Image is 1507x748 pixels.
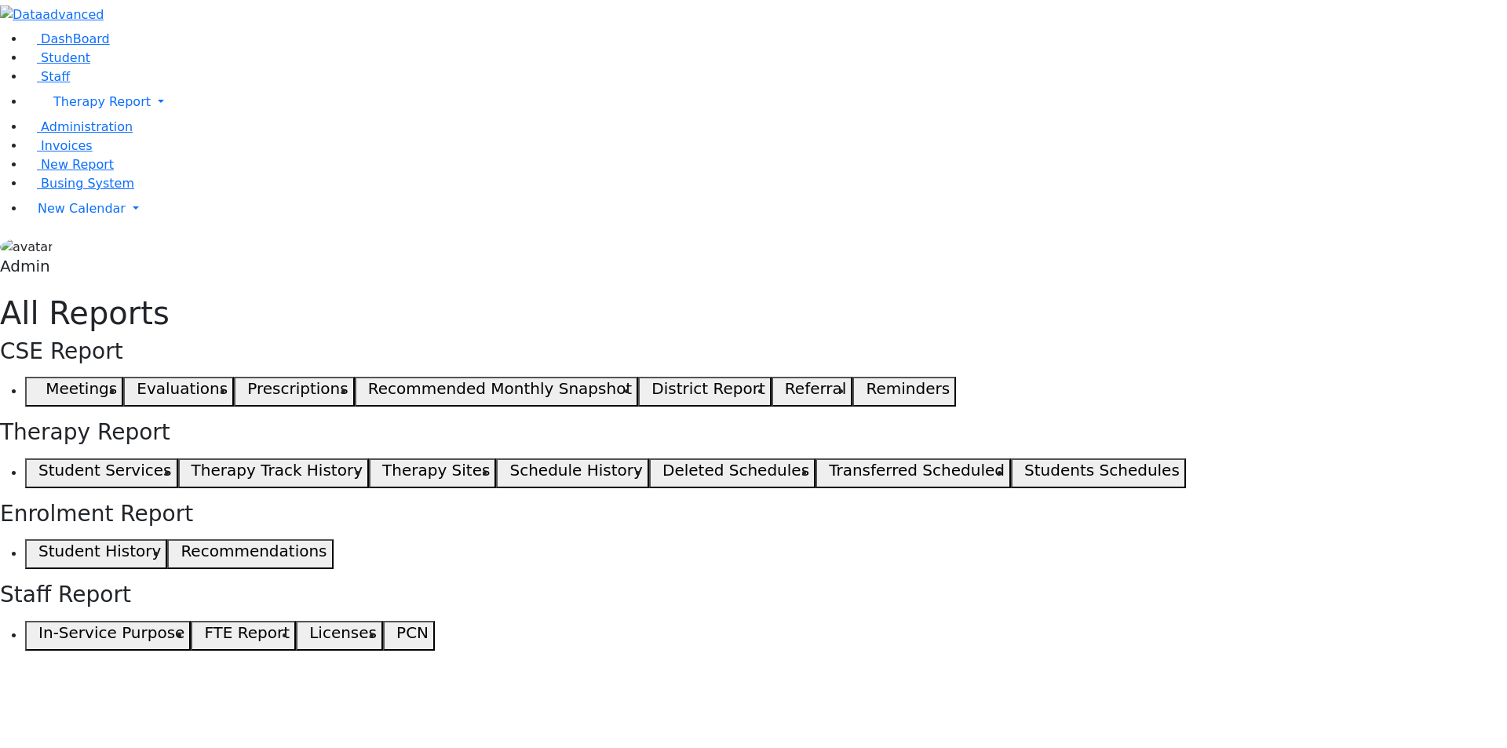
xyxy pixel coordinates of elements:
h5: Referral [785,379,847,398]
a: Invoices [25,138,93,153]
button: Meetings [25,377,123,407]
h5: Reminders [866,379,950,398]
span: Student [41,50,90,65]
a: New Calendar [25,193,1507,224]
a: New Report [25,157,114,172]
button: Evaluations [123,377,234,407]
button: Recommendations [167,539,333,569]
button: Student History [25,539,167,569]
h5: Student History [38,542,161,560]
span: Administration [41,119,133,134]
a: Administration [25,119,133,134]
button: District Report [638,377,772,407]
span: New Calendar [38,201,126,216]
h5: Student Services [38,461,171,480]
h5: In-Service Purpose [38,623,184,642]
a: DashBoard [25,31,110,46]
h5: Therapy Track History [192,461,363,480]
a: Student [25,50,90,65]
span: New Report [41,157,114,172]
button: Transferred Scheduled [816,458,1011,488]
a: Busing System [25,176,134,191]
h5: District Report [651,379,765,398]
h5: Transferred Scheduled [829,461,1005,480]
h5: Therapy Sites [382,461,490,480]
span: DashBoard [41,31,110,46]
h5: Recommended Monthly Snapshot [368,379,632,398]
button: Licenses [296,621,383,651]
h5: FTE Report [204,623,290,642]
h5: Prescriptions [247,379,348,398]
button: FTE Report [191,621,296,651]
button: Therapy Sites [369,458,496,488]
button: Student Services [25,458,178,488]
span: Staff [41,69,70,84]
button: Students Schedules [1011,458,1186,488]
button: Deleted Schedules [649,458,816,488]
h5: Deleted Schedules [662,461,809,480]
button: Referral [772,377,853,407]
button: Prescriptions [234,377,354,407]
a: Therapy Report [25,86,1507,118]
button: Schedule History [496,458,648,488]
h5: Students Schedules [1024,461,1180,480]
button: Therapy Track History [178,458,369,488]
h5: Recommendations [181,542,327,560]
h5: PCN [396,623,429,642]
span: Busing System [41,176,134,191]
span: Therapy Report [53,94,151,109]
h5: Licenses [309,623,377,642]
h5: Evaluations [137,379,228,398]
a: Staff [25,69,70,84]
button: PCN [383,621,435,651]
button: Recommended Monthly Snapshot [355,377,639,407]
h5: Meetings [46,379,117,398]
h5: Schedule History [510,461,643,480]
button: Reminders [852,377,956,407]
button: In-Service Purpose [25,621,191,651]
span: Invoices [41,138,93,153]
